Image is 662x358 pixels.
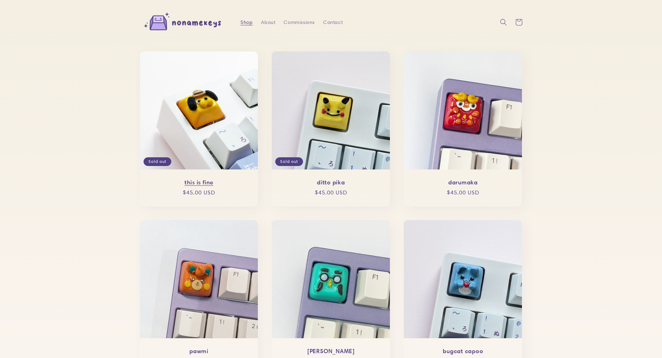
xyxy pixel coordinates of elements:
[411,348,515,355] a: bugcat capoo
[279,348,383,355] a: [PERSON_NAME]
[140,10,227,35] img: nonamekeys
[284,19,315,25] span: Commissions
[279,179,383,186] a: ditto pika
[257,15,279,30] a: About
[279,15,319,30] a: Commissions
[323,19,343,25] span: Contact
[147,179,251,186] a: this is fine
[411,179,515,186] a: darumaka
[236,15,257,30] a: Shop
[496,15,511,30] summary: Search
[319,15,347,30] a: Contact
[240,19,253,25] span: Shop
[261,19,275,25] span: About
[147,348,251,355] a: pawmi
